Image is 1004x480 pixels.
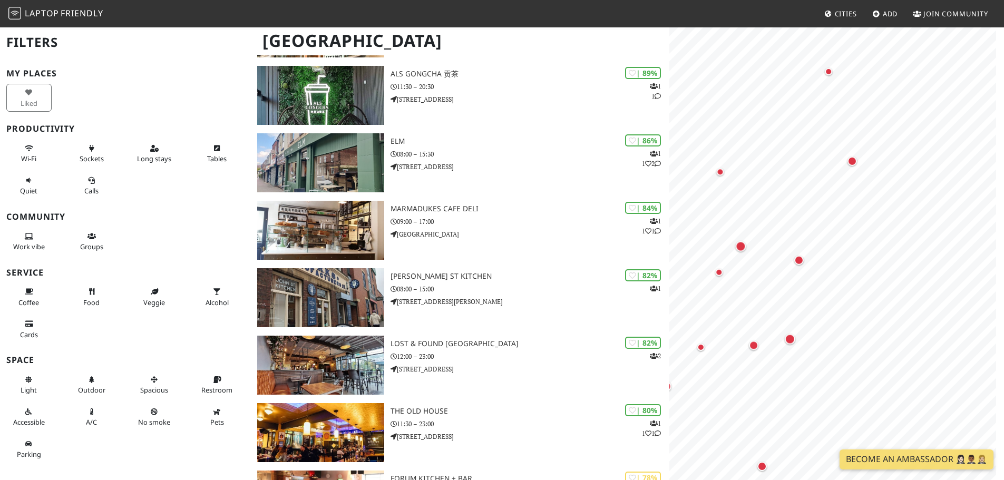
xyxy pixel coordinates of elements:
[257,66,384,125] img: ALS Gongcha 贡茶
[201,385,232,395] span: Restroom
[391,217,669,227] p: 09:00 – 17:00
[6,315,52,343] button: Cards
[84,186,99,195] span: Video/audio calls
[391,284,669,294] p: 08:00 – 15:00
[391,297,669,307] p: [STREET_ADDRESS][PERSON_NAME]
[206,298,229,307] span: Alcohol
[6,124,245,134] h3: Productivity
[257,133,384,192] img: ELM
[80,154,104,163] span: Power sockets
[13,417,45,427] span: Accessible
[251,201,669,260] a: Marmadukes Cafe Deli | 84% 111 Marmadukes Cafe Deli 09:00 – 17:00 [GEOGRAPHIC_DATA]
[6,268,245,278] h3: Service
[251,66,669,125] a: ALS Gongcha 贡茶 | 89% 11 ALS Gongcha 贡茶 11:30 – 20:30 [STREET_ADDRESS]
[642,216,661,236] p: 1 1 1
[391,419,669,429] p: 11:30 – 23:00
[625,337,661,349] div: | 82%
[625,202,661,214] div: | 84%
[69,403,114,431] button: A/C
[835,9,857,18] span: Cities
[20,330,38,339] span: Credit cards
[25,7,59,19] span: Laptop
[69,140,114,168] button: Sockets
[69,172,114,200] button: Calls
[695,341,707,354] div: Map marker
[254,26,667,55] h1: [GEOGRAPHIC_DATA]
[391,70,669,79] h3: ALS Gongcha 贡茶
[69,228,114,256] button: Groups
[132,371,177,399] button: Spacious
[625,404,661,416] div: | 80%
[820,4,861,23] a: Cities
[923,9,988,18] span: Join Community
[257,403,384,462] img: The Old House
[257,201,384,260] img: Marmadukes Cafe Deli
[140,385,168,395] span: Spacious
[625,67,661,79] div: | 89%
[391,204,669,213] h3: Marmadukes Cafe Deli
[6,355,245,365] h3: Space
[391,407,669,416] h3: The Old House
[138,417,170,427] span: Smoke free
[20,186,37,195] span: Quiet
[6,435,52,463] button: Parking
[132,140,177,168] button: Long stays
[6,212,245,222] h3: Community
[733,239,748,253] div: Map marker
[792,253,806,267] div: Map marker
[642,418,661,438] p: 1 1 1
[6,140,52,168] button: Wi-Fi
[69,283,114,311] button: Food
[18,298,39,307] span: Coffee
[625,269,661,281] div: | 82%
[194,140,240,168] button: Tables
[6,371,52,399] button: Light
[6,68,245,79] h3: My Places
[845,154,859,168] div: Map marker
[132,403,177,431] button: No smoke
[747,338,761,352] div: Map marker
[868,4,902,23] a: Add
[21,385,37,395] span: Natural light
[783,331,797,346] div: Map marker
[257,336,384,395] img: Lost & Found Sheffield
[251,336,669,395] a: Lost & Found Sheffield | 82% 2 Lost & Found [GEOGRAPHIC_DATA] 12:00 – 23:00 [STREET_ADDRESS]
[391,229,669,239] p: [GEOGRAPHIC_DATA]
[132,283,177,311] button: Veggie
[78,385,105,395] span: Outdoor area
[17,449,41,459] span: Parking
[883,9,898,18] span: Add
[251,268,669,327] a: John St Kitchen | 82% 1 [PERSON_NAME] St Kitchen 08:00 – 15:00 [STREET_ADDRESS][PERSON_NAME]
[83,298,100,307] span: Food
[391,272,669,281] h3: [PERSON_NAME] St Kitchen
[69,371,114,399] button: Outdoor
[391,137,669,146] h3: ELM
[80,242,103,251] span: Group tables
[13,242,45,251] span: People working
[625,134,661,146] div: | 86%
[391,351,669,361] p: 12:00 – 23:00
[6,228,52,256] button: Work vibe
[257,268,384,327] img: John St Kitchen
[6,283,52,311] button: Coffee
[391,364,669,374] p: [STREET_ADDRESS]
[21,154,36,163] span: Stable Wi-Fi
[251,133,669,192] a: ELM | 86% 112 ELM 08:00 – 15:30 [STREET_ADDRESS]
[755,459,769,473] div: Map marker
[194,283,240,311] button: Alcohol
[391,94,669,104] p: [STREET_ADDRESS]
[251,403,669,462] a: The Old House | 80% 111 The Old House 11:30 – 23:00 [STREET_ADDRESS]
[86,417,97,427] span: Air conditioned
[391,162,669,172] p: [STREET_ADDRESS]
[194,371,240,399] button: Restroom
[6,172,52,200] button: Quiet
[391,149,669,159] p: 08:00 – 15:30
[391,82,669,92] p: 11:30 – 20:30
[137,154,171,163] span: Long stays
[713,266,725,278] div: Map marker
[714,165,726,178] div: Map marker
[8,5,103,23] a: LaptopFriendly LaptopFriendly
[822,65,835,78] div: Map marker
[143,298,165,307] span: Veggie
[61,7,103,19] span: Friendly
